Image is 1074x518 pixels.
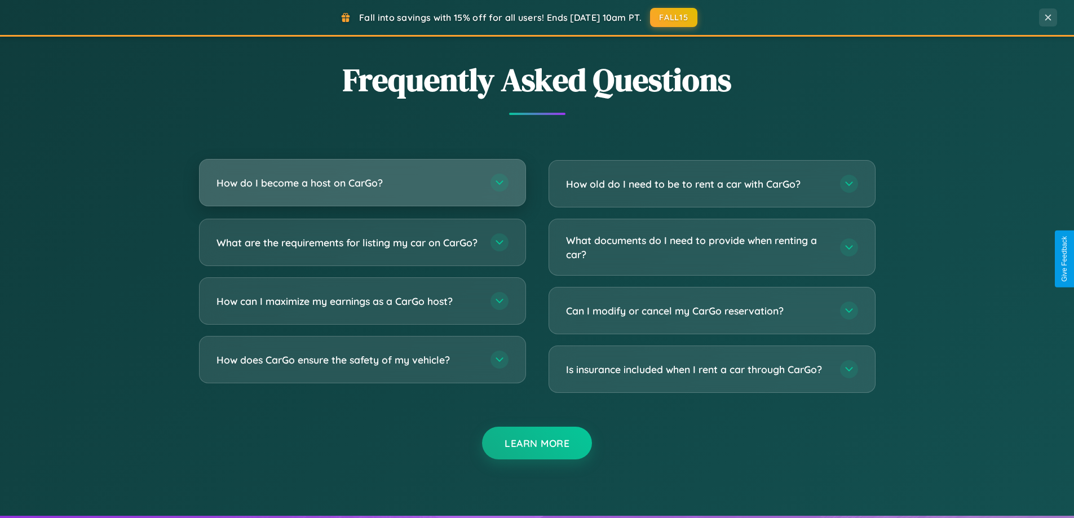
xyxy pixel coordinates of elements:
[566,177,829,191] h3: How old do I need to be to rent a car with CarGo?
[216,353,479,367] h3: How does CarGo ensure the safety of my vehicle?
[216,236,479,250] h3: What are the requirements for listing my car on CarGo?
[1060,236,1068,282] div: Give Feedback
[650,8,697,27] button: FALL15
[216,294,479,308] h3: How can I maximize my earnings as a CarGo host?
[566,362,829,377] h3: Is insurance included when I rent a car through CarGo?
[482,427,592,459] button: Learn More
[359,12,642,23] span: Fall into savings with 15% off for all users! Ends [DATE] 10am PT.
[199,58,876,101] h2: Frequently Asked Questions
[216,176,479,190] h3: How do I become a host on CarGo?
[566,304,829,318] h3: Can I modify or cancel my CarGo reservation?
[566,233,829,261] h3: What documents do I need to provide when renting a car?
